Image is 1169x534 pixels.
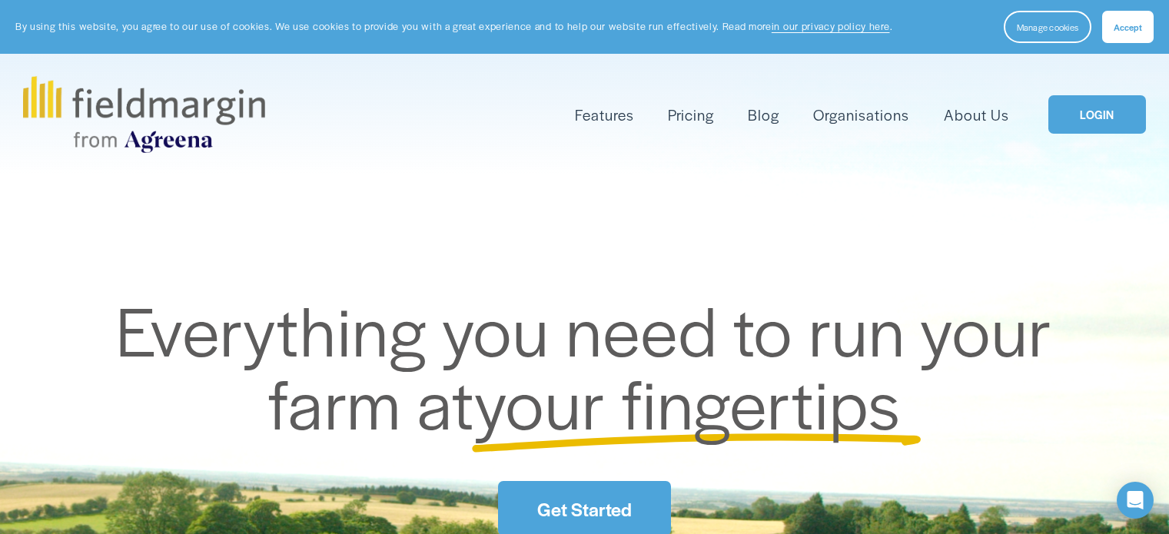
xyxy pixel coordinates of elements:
[575,102,634,128] a: folder dropdown
[1004,11,1091,43] button: Manage cookies
[474,353,901,449] span: your fingertips
[748,102,779,128] a: Blog
[944,102,1009,128] a: About Us
[1114,21,1142,33] span: Accept
[1117,482,1154,519] div: Open Intercom Messenger
[1102,11,1154,43] button: Accept
[1048,95,1145,134] a: LOGIN
[575,104,634,126] span: Features
[23,76,264,153] img: fieldmargin.com
[813,102,909,128] a: Organisations
[116,280,1068,450] span: Everything you need to run your farm at
[1017,21,1078,33] span: Manage cookies
[772,19,890,33] a: in our privacy policy here
[15,19,892,34] p: By using this website, you agree to our use of cookies. We use cookies to provide you with a grea...
[668,102,714,128] a: Pricing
